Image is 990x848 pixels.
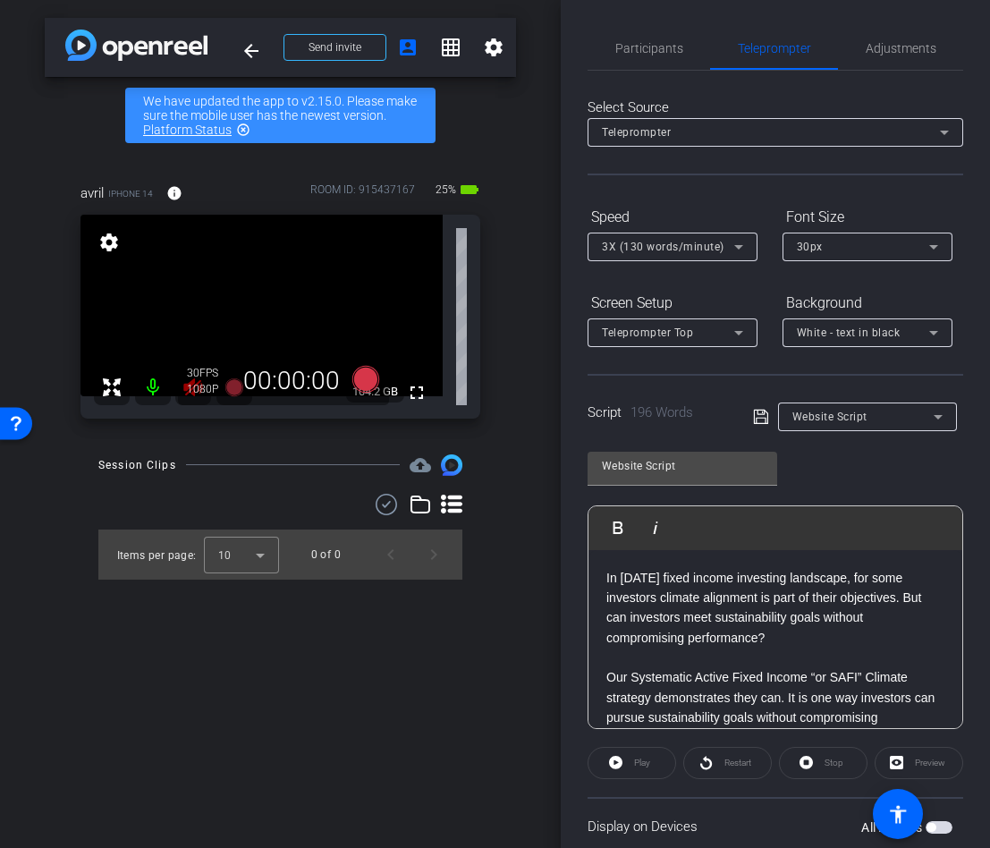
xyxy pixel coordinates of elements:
div: Items per page: [117,547,197,564]
div: 1080P [187,382,232,396]
div: ROOM ID: 915437167 [310,182,415,208]
mat-icon: accessibility [887,803,909,825]
div: Script [588,403,728,423]
span: 3X (130 words/minute) [602,241,724,253]
mat-icon: account_box [397,37,419,58]
span: 30px [797,241,823,253]
div: Font Size [783,202,952,233]
button: Previous page [369,533,412,576]
mat-icon: arrow_back [241,40,262,62]
a: Platform Status [143,123,232,137]
div: 0 of 0 [311,546,341,564]
mat-icon: settings [483,37,504,58]
mat-icon: battery_std [459,179,480,200]
span: Destinations for your clips [410,454,431,476]
span: iPhone 14 [108,187,153,200]
button: Next page [412,533,455,576]
span: Teleprompter [738,42,811,55]
button: Italic (Ctrl+I) [639,510,673,546]
div: We have updated the app to v2.15.0. Please make sure the mobile user has the newest version. [125,88,436,143]
span: Teleprompter [602,126,671,139]
p: In [DATE] fixed income investing landscape, for some investors climate alignment is part of their... [606,568,944,649]
span: avril [80,183,104,203]
span: Participants [615,42,683,55]
mat-icon: highlight_off [236,123,250,137]
mat-icon: info [166,185,182,201]
div: Speed [588,202,757,233]
mat-icon: fullscreen [406,382,427,403]
mat-icon: settings [97,232,122,253]
mat-icon: grid_on [440,37,461,58]
div: Background [783,288,952,318]
button: Bold (Ctrl+B) [601,510,635,546]
span: 25% [433,175,459,204]
span: Send invite [309,40,361,55]
span: Adjustments [866,42,936,55]
input: Title [602,455,763,477]
div: Select Source [588,98,963,118]
label: All Devices [861,818,926,836]
span: Teleprompter Top [602,326,693,339]
div: Session Clips [98,456,176,474]
mat-icon: cloud_upload [410,454,431,476]
img: app-logo [65,30,207,61]
div: 00:00:00 [232,366,351,396]
span: White - text in black [797,326,901,339]
div: 30 [187,366,232,380]
p: Our Systematic Active Fixed Income “or SAFI” Climate strategy demonstrates they can. It is one wa... [606,667,944,748]
img: Session clips [441,454,462,476]
span: FPS [199,367,218,379]
div: Screen Setup [588,288,757,318]
span: 196 Words [630,404,693,420]
button: Send invite [283,34,386,61]
span: Website Script [792,411,867,423]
